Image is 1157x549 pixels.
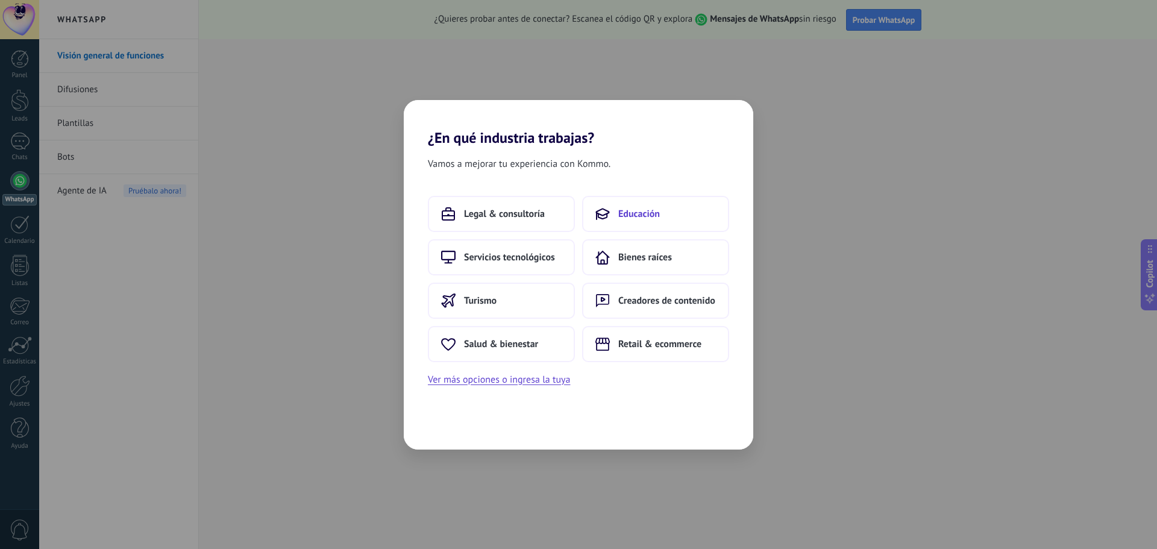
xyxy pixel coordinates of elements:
button: Salud & bienestar [428,326,575,362]
span: Vamos a mejorar tu experiencia con Kommo. [428,156,610,172]
span: Educación [618,208,660,220]
span: Legal & consultoría [464,208,545,220]
button: Servicios tecnológicos [428,239,575,275]
span: Salud & bienestar [464,338,538,350]
span: Bienes raíces [618,251,672,263]
button: Ver más opciones o ingresa la tuya [428,372,570,387]
button: Legal & consultoría [428,196,575,232]
button: Turismo [428,283,575,319]
button: Creadores de contenido [582,283,729,319]
span: Turismo [464,295,497,307]
span: Creadores de contenido [618,295,715,307]
button: Retail & ecommerce [582,326,729,362]
span: Servicios tecnológicos [464,251,555,263]
button: Educación [582,196,729,232]
button: Bienes raíces [582,239,729,275]
h2: ¿En qué industria trabajas? [404,100,753,146]
span: Retail & ecommerce [618,338,701,350]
